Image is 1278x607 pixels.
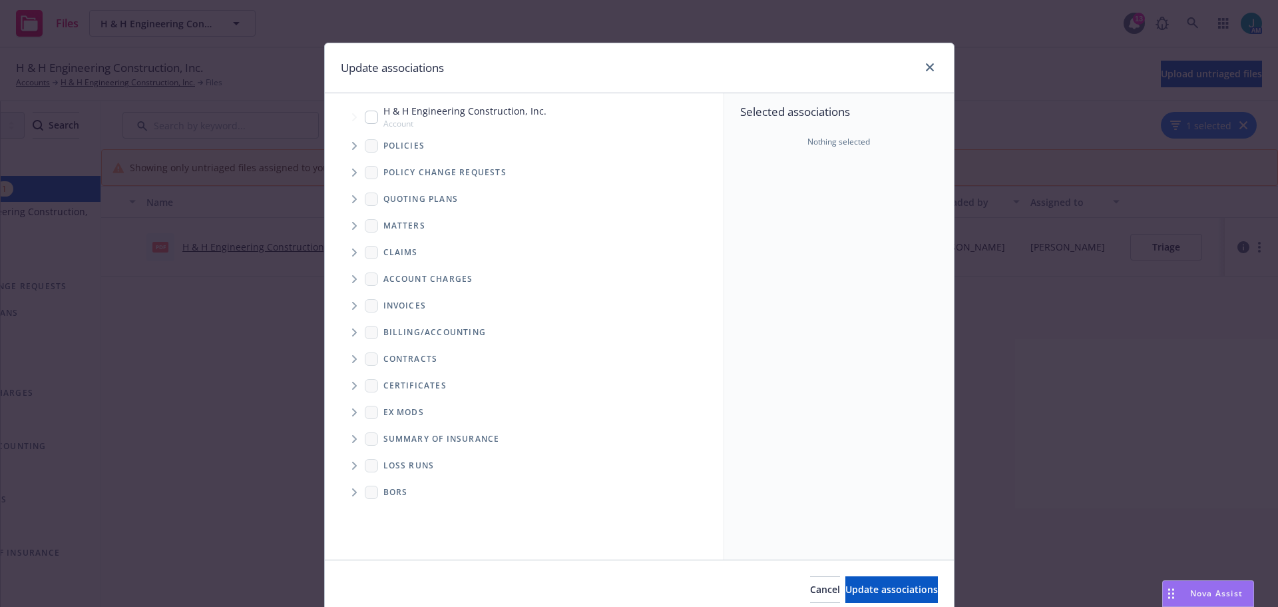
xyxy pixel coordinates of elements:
[807,136,870,148] span: Nothing selected
[383,195,459,203] span: Quoting plans
[810,576,840,603] button: Cancel
[383,222,425,230] span: Matters
[810,583,840,596] span: Cancel
[383,142,425,150] span: Policies
[740,104,938,120] span: Selected associations
[383,382,447,390] span: Certificates
[845,583,938,596] span: Update associations
[383,302,427,310] span: Invoices
[1190,588,1243,599] span: Nova Assist
[383,408,424,416] span: Ex Mods
[845,576,938,603] button: Update associations
[341,59,444,77] h1: Update associations
[383,328,487,336] span: Billing/Accounting
[383,104,546,118] span: H & H Engineering Construction, Inc.
[383,488,408,496] span: BORs
[325,101,724,318] div: Tree Example
[383,169,507,177] span: Policy change requests
[383,435,500,443] span: Summary of insurance
[383,462,435,470] span: Loss Runs
[383,355,438,363] span: Contracts
[1163,581,1179,606] div: Drag to move
[922,59,938,75] a: close
[325,319,724,506] div: Folder Tree Example
[1162,580,1254,607] button: Nova Assist
[383,275,473,283] span: Account charges
[383,118,546,129] span: Account
[383,249,418,257] span: Claims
